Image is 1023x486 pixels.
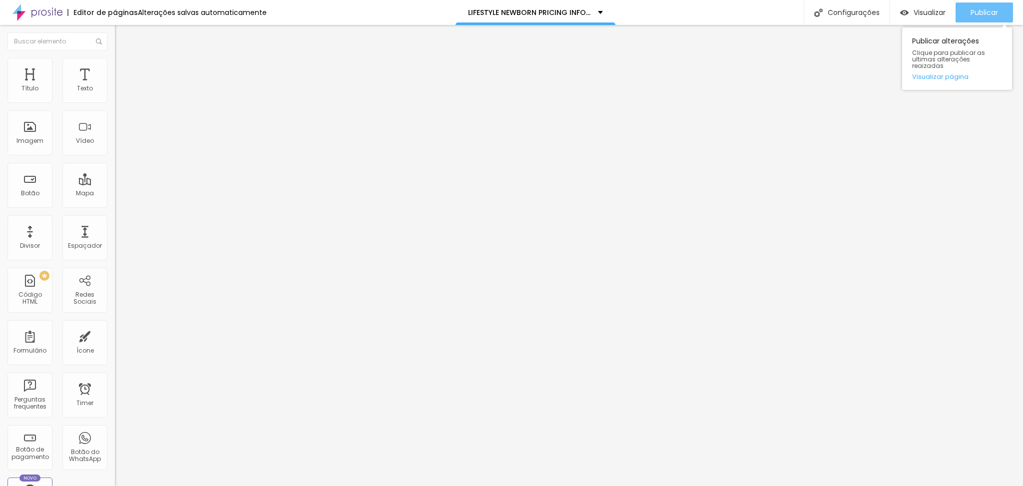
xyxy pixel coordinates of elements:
[890,2,956,22] button: Visualizar
[76,137,94,144] div: Vídeo
[67,9,138,16] div: Editor de páginas
[971,8,998,16] span: Publicar
[912,73,1002,80] a: Visualizar página
[76,400,93,407] div: Timer
[65,449,104,463] div: Botão do WhatsApp
[814,8,823,17] img: Icone
[10,446,49,461] div: Botão de pagamento
[20,242,40,249] div: Divisor
[68,242,102,249] div: Espaçador
[10,396,49,411] div: Perguntas frequentes
[21,85,38,92] div: Título
[76,190,94,197] div: Mapa
[10,291,49,306] div: Código HTML
[902,27,1012,90] div: Publicar alterações
[912,49,1002,69] span: Clique para publicar as ultimas alterações reaizadas
[16,137,43,144] div: Imagem
[77,85,93,92] div: Texto
[900,8,909,17] img: view-1.svg
[19,475,41,482] div: Novo
[468,9,590,16] p: LIFESTYLE NEWBORN PRICING INFORMATION
[914,8,946,16] span: Visualizar
[65,291,104,306] div: Redes Sociais
[138,9,267,16] div: Alterações salvas automaticamente
[21,190,39,197] div: Botão
[96,38,102,44] img: Icone
[13,347,46,354] div: Formulário
[76,347,94,354] div: Ícone
[7,32,107,50] input: Buscar elemento
[956,2,1013,22] button: Publicar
